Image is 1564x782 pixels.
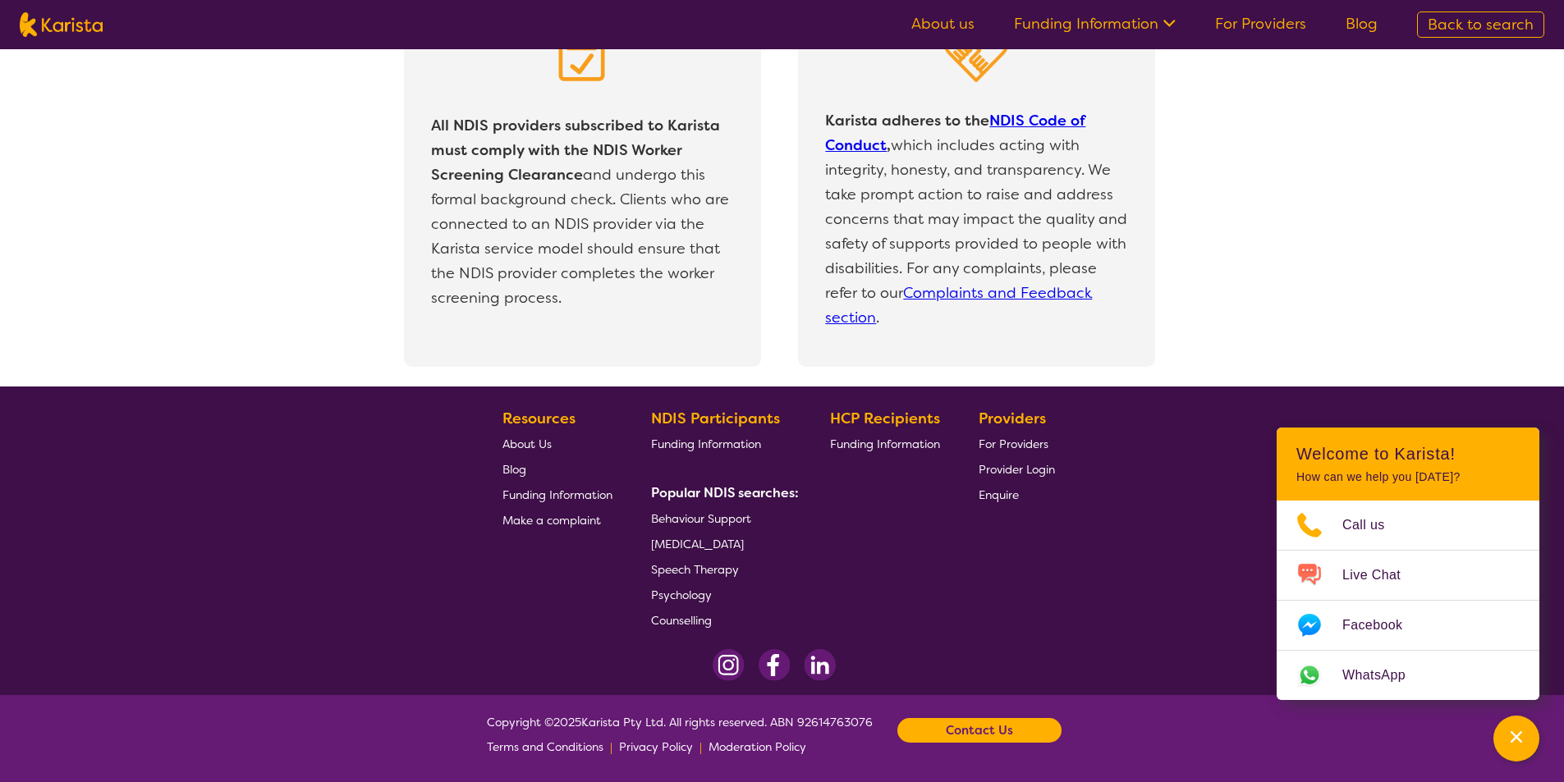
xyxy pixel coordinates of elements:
span: Counselling [651,613,712,628]
img: Karista logo [20,12,103,37]
a: Moderation Policy [709,734,806,759]
ul: Choose channel [1277,501,1539,700]
b: Providers [979,409,1046,428]
span: For Providers [979,437,1048,451]
a: Complaints and Feedback section [825,283,1092,327]
span: Live Chat [1342,563,1420,588]
b: Resources [502,409,576,428]
b: NDIS Participants [651,409,780,428]
p: | [610,734,612,759]
span: Speech Therapy [651,562,739,577]
h2: Welcome to Karista! [1296,444,1520,464]
span: Copyright © 2025 Karista Pty Ltd. All rights reserved. ABN 92614763076 [487,710,873,759]
span: Privacy Policy [619,739,693,754]
img: Instagram [713,649,745,681]
span: Funding Information [830,437,940,451]
a: Back to search [1417,11,1544,38]
span: Moderation Policy [709,739,806,754]
a: Web link opens in a new tab. [1277,651,1539,700]
span: [MEDICAL_DATA] [651,537,744,551]
span: Call us [1342,513,1405,537]
span: Terms and Conditions [487,739,603,754]
span: WhatsApp [1342,663,1425,688]
span: Psychology [651,588,712,602]
a: Blog [502,456,612,482]
b: Karista adheres to the , [825,111,1085,155]
span: Funding Information [502,487,612,502]
span: Facebook [1342,613,1422,638]
span: Funding Information [651,437,761,451]
a: For Providers [979,431,1055,456]
div: Channel Menu [1277,428,1539,700]
span: Behaviour Support [651,511,751,526]
p: | [699,734,702,759]
b: All NDIS providers subscribed to Karista must comply with the NDIS Worker Screening Clearance [431,116,720,185]
a: Privacy Policy [619,734,693,759]
a: [MEDICAL_DATA] [651,531,792,556]
img: Heart in Hand icon [943,21,1009,82]
p: How can we help you [DATE]? [1296,470,1520,484]
a: About us [911,14,975,34]
a: Provider Login [979,456,1055,482]
a: Behaviour Support [651,505,792,531]
span: Blog [502,462,526,477]
a: Enquire [979,482,1055,507]
b: Popular NDIS searches: [651,484,799,501]
p: which includes acting with integrity, honesty, and transparency. We take prompt action to raise a... [821,104,1131,334]
a: Terms and Conditions [487,734,603,759]
a: Funding Information [651,431,792,456]
a: Speech Therapy [651,556,792,582]
a: Funding Information [502,482,612,507]
a: Funding Information [830,431,940,456]
button: Channel Menu [1493,716,1539,761]
a: About Us [502,431,612,456]
a: For Providers [1215,14,1306,34]
span: Enquire [979,487,1019,502]
a: Blog [1346,14,1378,34]
b: HCP Recipients [830,409,940,428]
img: LinkedIn [804,649,836,681]
b: Contact Us [946,718,1013,743]
span: Make a complaint [502,513,601,528]
a: Funding Information [1014,14,1176,34]
img: Clipboard icon [549,21,615,87]
a: Psychology [651,582,792,607]
span: Provider Login [979,462,1055,477]
a: Make a complaint [502,507,612,533]
a: Counselling [651,607,792,633]
span: Back to search [1428,15,1534,34]
span: About Us [502,437,552,451]
p: and undergo this formal background check. Clients who are connected to an NDIS provider via the K... [427,109,737,314]
img: Facebook [758,649,791,681]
